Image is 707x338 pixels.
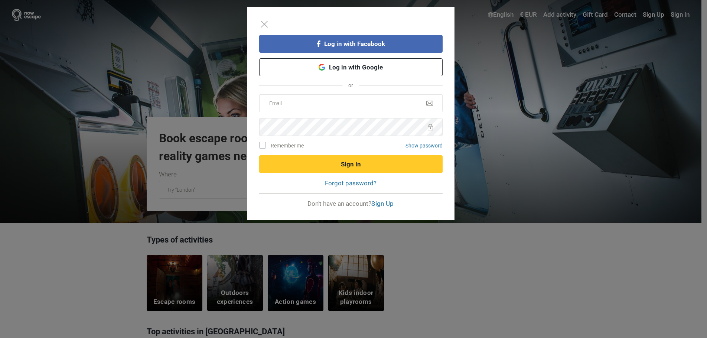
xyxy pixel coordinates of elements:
[259,58,443,76] a: Log in with Google
[405,143,443,149] a: Show password
[325,179,377,187] a: Forgot password?
[428,124,433,130] img: icon
[261,21,268,27] img: close
[426,101,433,106] img: icon
[259,94,443,112] input: Email
[259,155,443,173] button: Sign In
[342,79,359,91] span: or
[259,199,443,208] p: Don’t have an account?
[259,35,443,53] a: Log in with Facebook
[265,142,304,150] label: Remember me
[259,19,270,31] button: Close
[371,200,394,207] a: Sign Up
